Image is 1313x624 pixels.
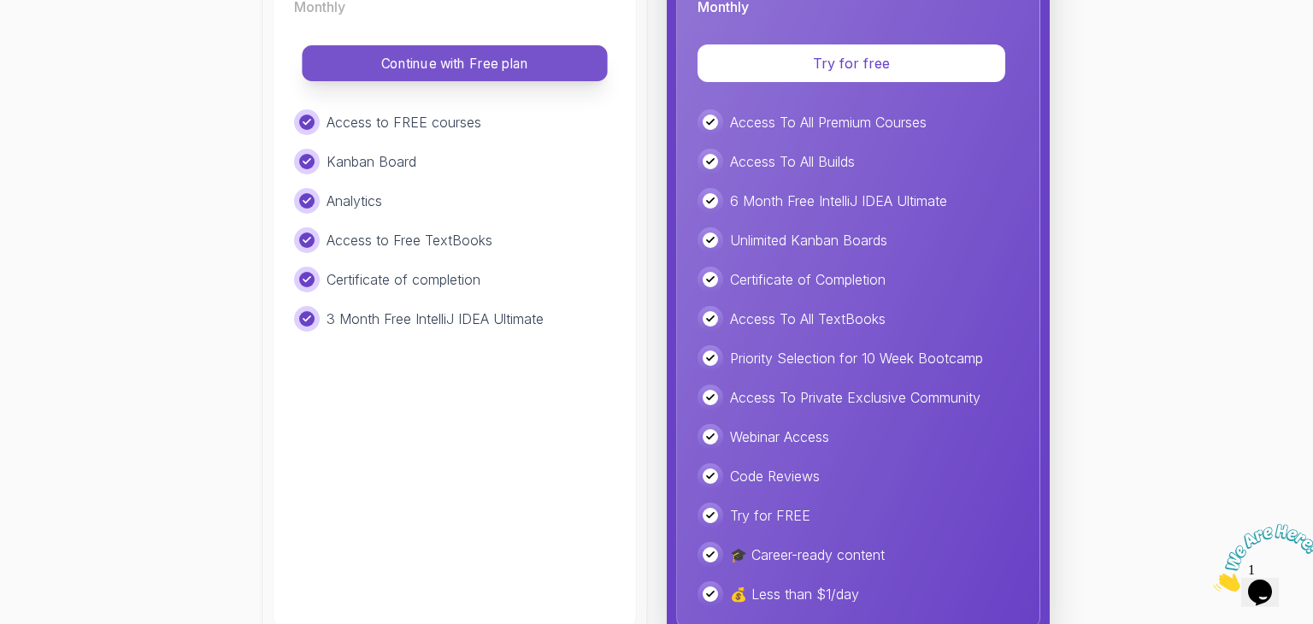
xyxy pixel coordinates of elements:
p: 💰 Less than $1/day [730,584,859,604]
p: Continue with Free plan [321,54,588,74]
iframe: chat widget [1207,517,1313,598]
p: Priority Selection for 10 Week Bootcamp [730,348,983,368]
button: Continue with Free plan [302,45,607,81]
p: Webinar Access [730,427,829,447]
p: Code Reviews [730,466,820,486]
span: 1 [7,7,14,21]
p: Access To All TextBooks [730,309,886,329]
p: 🎓 Career-ready content [730,545,885,565]
p: 6 Month Free IntelliJ IDEA Ultimate [730,191,947,211]
p: Access to FREE courses [327,112,481,132]
p: Try for FREE [730,505,810,526]
p: Access To All Premium Courses [730,112,927,132]
p: Try for free [718,53,985,74]
p: Kanban Board [327,151,416,172]
p: Certificate of Completion [730,269,886,290]
p: Access To Private Exclusive Community [730,387,980,408]
p: Access to Free TextBooks [327,230,492,250]
p: Certificate of completion [327,269,480,290]
img: Chat attention grabber [7,7,113,74]
p: Access To All Builds [730,151,855,172]
p: Unlimited Kanban Boards [730,230,887,250]
p: 3 Month Free IntelliJ IDEA Ultimate [327,309,544,329]
button: Try for free [698,44,1005,82]
p: Analytics [327,191,382,211]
